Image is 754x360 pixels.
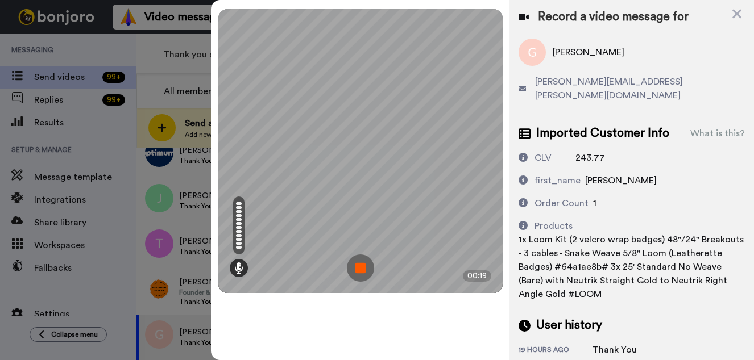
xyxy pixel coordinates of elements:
[593,199,596,208] span: 1
[536,317,602,334] span: User history
[347,254,374,282] img: ic_record_stop.svg
[535,219,573,233] div: Products
[593,343,649,357] div: Thank You
[585,176,657,185] span: [PERSON_NAME]
[519,345,593,357] div: 19 hours ago
[575,153,605,162] span: 243.77
[535,196,589,210] div: Order Count
[535,151,552,165] div: CLV
[536,125,669,142] span: Imported Customer Info
[519,235,744,299] span: 1x Loom Kit (2 velcro wrap badges) 48"/24" Breakouts - 3 cables - Snake Weave 5/8" Loom (Leathere...
[463,270,491,282] div: 00:19
[690,127,745,140] div: What is this?
[535,174,581,187] div: first_name
[535,75,745,102] span: [PERSON_NAME][EMAIL_ADDRESS][PERSON_NAME][DOMAIN_NAME]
